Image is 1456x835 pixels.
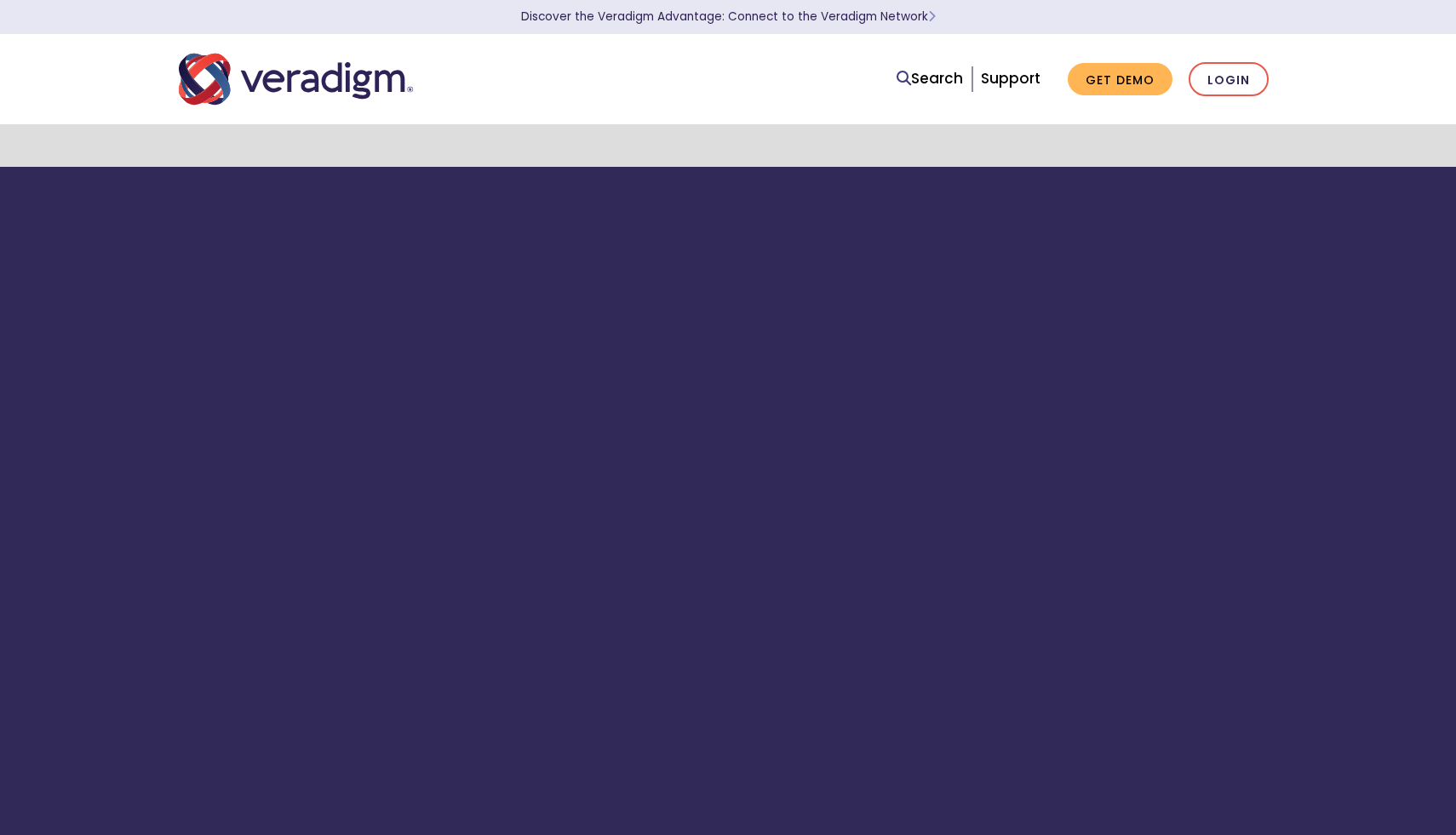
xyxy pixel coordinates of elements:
[521,9,936,25] a: Discover the Veradigm Advantage: Connect to the Veradigm NetworkLearn More
[928,9,936,25] span: Learn More
[981,68,1040,89] a: Support
[897,67,963,90] a: Search
[1189,62,1269,97] a: Login
[1068,63,1172,96] a: Get Demo
[179,51,413,107] img: Veradigm logo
